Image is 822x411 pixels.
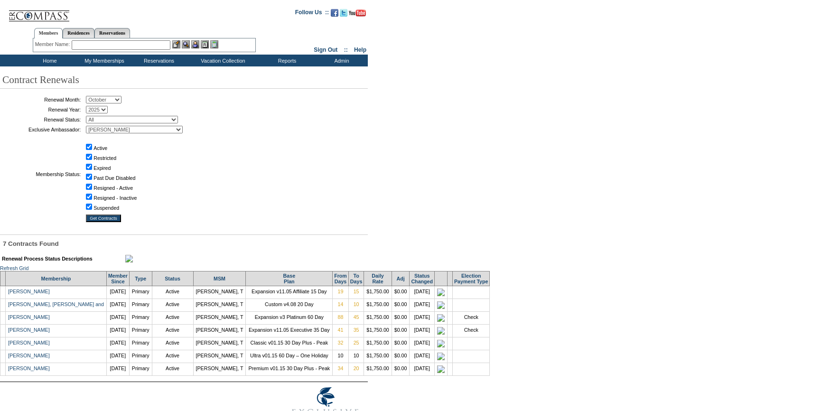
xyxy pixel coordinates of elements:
td: [PERSON_NAME], T [193,299,246,311]
td: $1,750.00 [364,299,392,311]
td: 14 [333,299,349,311]
td: $1,750.00 [364,324,392,337]
a: [PERSON_NAME] [8,289,50,294]
td: [DATE] [106,286,129,299]
td: Renewal Status: [2,116,81,123]
label: Active [93,145,107,151]
a: Sign Out [314,47,337,53]
td: 19 [333,286,349,299]
td: [DATE] [106,337,129,350]
td: Ultra v01.15 60 Day – One Holiday [246,350,333,363]
td: [PERSON_NAME], T [193,324,246,337]
td: [PERSON_NAME], T [193,350,246,363]
td: 25 [348,337,364,350]
a: Membership [41,276,71,281]
input: Get Contracts [86,215,121,222]
td: $0.00 [392,299,410,311]
img: icon_oraclereceiveverified.gif [437,314,445,322]
td: $0.00 [392,337,410,350]
td: Reports [259,55,313,66]
a: Residences [63,28,94,38]
td: 10 [348,350,364,363]
a: ElectionPayment Type [454,273,488,284]
td: [DATE] [410,286,435,299]
td: Active [152,324,193,337]
img: icon_approved.gif [437,353,445,360]
td: $1,750.00 [364,286,392,299]
td: [DATE] [410,337,435,350]
b: Renewal Process Status Descriptions [2,256,93,262]
td: Vacation Collection [185,55,259,66]
a: Become our fan on Facebook [331,12,338,18]
img: icon_approved.gif [437,289,445,296]
a: FromDays [334,273,347,284]
td: 10 [333,350,349,363]
td: $1,750.00 [364,363,392,375]
img: b_edit.gif [172,40,180,48]
a: StatusChanged [411,273,433,284]
a: [PERSON_NAME] [8,327,50,333]
td: Membership Status: [2,136,81,212]
img: View [182,40,190,48]
td: 34 [333,363,349,375]
label: Resigned - Active [93,185,133,191]
a: DailyRate [372,273,383,284]
td: 41 [333,324,349,337]
td: [DATE] [410,350,435,363]
td: Premium v01.15 30 Day Plus - Peak [246,363,333,375]
a: Subscribe to our YouTube Channel [349,12,366,18]
td: [DATE] [106,363,129,375]
td: Renewal Year: [2,106,81,113]
img: icon_approved.gif [437,301,445,309]
td: [DATE] [106,350,129,363]
td: Renewal Month: [2,96,81,103]
img: Follow us on Twitter [340,9,347,17]
td: $1,750.00 [364,311,392,324]
a: MSM [214,276,225,281]
img: icon_oraclereceiveverified.gif [437,327,445,335]
label: Past Due Disabled [93,175,135,181]
a: Type [135,276,146,281]
span: :: [344,47,348,53]
td: [DATE] [106,299,129,311]
a: [PERSON_NAME], [PERSON_NAME] and [8,301,104,307]
img: icon_approved.gif [437,365,445,373]
td: [DATE] [410,324,435,337]
td: Expansion v11.05 Executive 35 Day [246,324,333,337]
img: icon_approved.gif [437,340,445,347]
td: [PERSON_NAME], T [193,286,246,299]
td: Admin [313,55,368,66]
a: [PERSON_NAME] [8,314,50,320]
td: [PERSON_NAME], T [193,337,246,350]
td: Primary [129,286,152,299]
label: Suspended [93,205,119,211]
td: Exclusive Ambassador: [2,126,81,133]
td: Custom v4.08 20 Day [246,299,333,311]
img: b_calculator.gif [210,40,218,48]
td: $1,750.00 [364,337,392,350]
td: Follow Us :: [295,8,329,19]
td: Primary [129,350,152,363]
td: [DATE] [410,311,435,324]
td: Reservations [131,55,185,66]
img: Compass Home [8,2,70,22]
a: Help [354,47,366,53]
div: Member Name: [35,40,72,48]
td: Primary [129,311,152,324]
td: Active [152,286,193,299]
td: 32 [333,337,349,350]
td: 45 [348,311,364,324]
a: Follow us on Twitter [340,12,347,18]
td: 10 [348,299,364,311]
td: Primary [129,299,152,311]
label: Resigned - Inactive [93,195,137,201]
td: [DATE] [106,324,129,337]
td: Expansion v11.05 Affiliate 15 Day [246,286,333,299]
td: Active [152,350,193,363]
a: [PERSON_NAME] [8,353,50,358]
td: Active [152,337,193,350]
td: Primary [129,363,152,375]
td: Home [21,55,76,66]
td: Classic v01.15 30 Day Plus - Peak [246,337,333,350]
td: Active [152,363,193,375]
